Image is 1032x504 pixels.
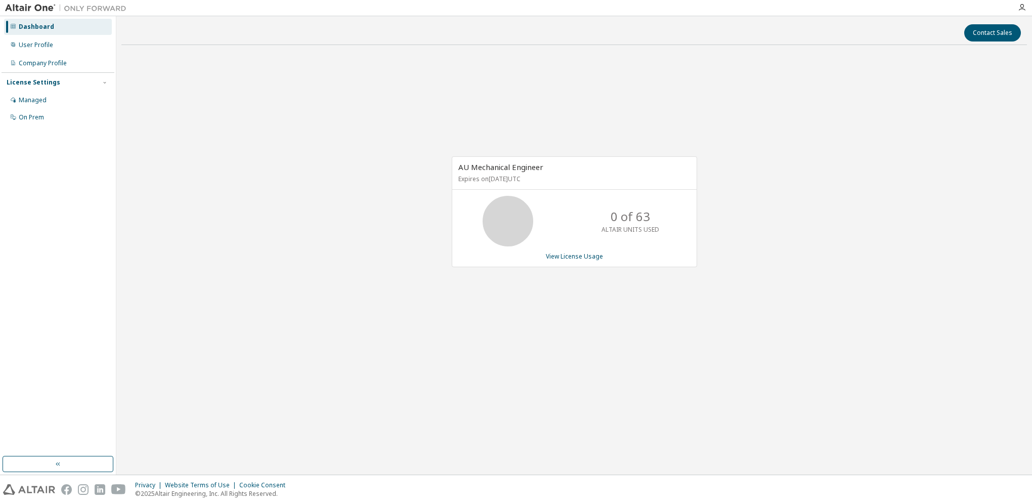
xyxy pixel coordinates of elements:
[135,489,291,498] p: © 2025 Altair Engineering, Inc. All Rights Reserved.
[3,484,55,495] img: altair_logo.svg
[95,484,105,495] img: linkedin.svg
[611,208,650,225] p: 0 of 63
[19,96,47,104] div: Managed
[111,484,126,495] img: youtube.svg
[5,3,132,13] img: Altair One
[19,23,54,31] div: Dashboard
[19,41,53,49] div: User Profile
[61,484,72,495] img: facebook.svg
[7,78,60,87] div: License Settings
[458,162,543,172] span: AU Mechanical Engineer
[458,175,688,183] p: Expires on [DATE] UTC
[964,24,1021,41] button: Contact Sales
[135,481,165,489] div: Privacy
[546,252,603,261] a: View License Usage
[19,113,44,121] div: On Prem
[239,481,291,489] div: Cookie Consent
[78,484,89,495] img: instagram.svg
[19,59,67,67] div: Company Profile
[601,225,659,234] p: ALTAIR UNITS USED
[165,481,239,489] div: Website Terms of Use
